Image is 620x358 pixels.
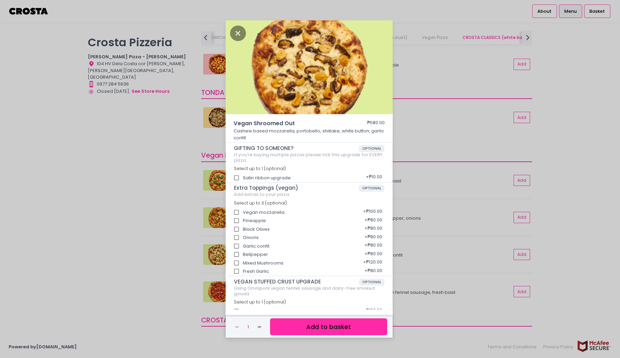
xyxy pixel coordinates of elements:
[359,145,385,152] span: OPTIONAL
[234,152,385,163] div: If you're buying multiple pizzas please tick this upgrade for EVERY pizza
[362,248,384,261] div: + ₱80.00
[234,200,287,206] span: Select up to 3 (optional)
[362,214,384,227] div: + ₱80.00
[234,166,286,171] span: Select up to 1 (optional)
[270,318,387,335] button: Add to basket
[234,286,385,296] div: Using Omnipork vegan fennel sausage and dairy-free smoked gouda
[234,192,385,197] div: Add extras to your pizza
[230,29,246,36] button: Close
[234,185,359,191] span: Extra Toppings (vegan)
[362,240,384,253] div: + ₱80.00
[361,305,384,318] div: + ₱180.00
[234,299,286,305] span: Select up to 1 (optional)
[226,20,393,114] img: Vegan Shroomed Out
[367,119,385,128] div: ₱580.00
[234,279,359,285] span: VEGAN STUFFED CRUST UPGRADE
[361,206,384,219] div: + ₱100.00
[362,265,384,278] div: + ₱80.00
[234,128,385,141] p: Cashew based mozzarella, portobello, shiitake, white button, garlic confit
[361,257,384,270] div: + ₱120.00
[362,231,384,244] div: + ₱80.00
[234,145,359,151] span: GIFTING TO SOMEONE?
[359,185,385,192] span: OPTIONAL
[234,119,347,128] span: Vegan Shroomed Out
[359,279,385,286] span: OPTIONAL
[362,223,384,236] div: + ₱80.00
[363,171,384,185] div: + ₱10.00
